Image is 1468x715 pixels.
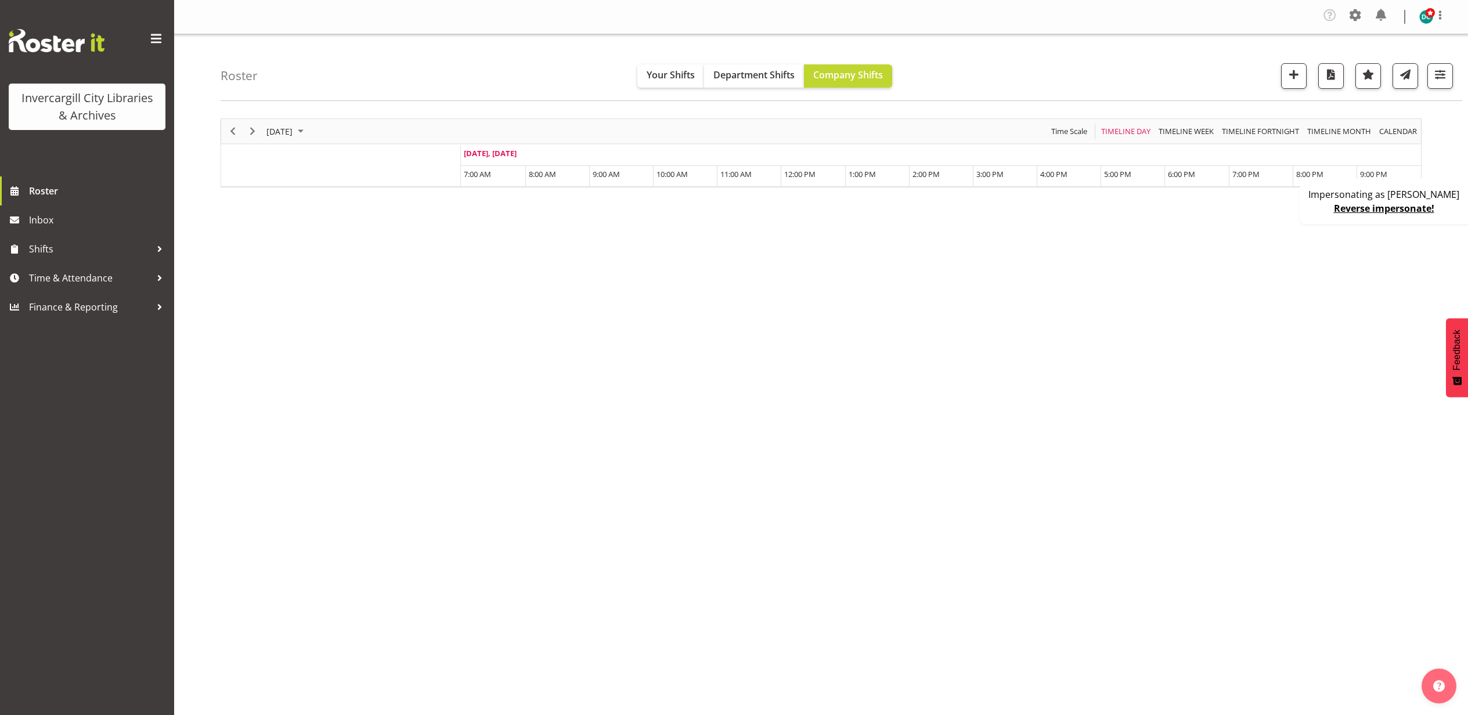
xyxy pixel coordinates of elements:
[849,169,876,179] span: 1:00 PM
[1427,63,1453,89] button: Filter Shifts
[1100,124,1152,139] span: Timeline Day
[464,148,517,158] span: [DATE], [DATE]
[1393,63,1418,89] button: Send a list of all shifts for the selected filtered period to all rostered employees.
[225,124,241,139] button: Previous
[20,89,154,124] div: Invercargill City Libraries & Archives
[657,169,688,179] span: 10:00 AM
[976,169,1004,179] span: 3:00 PM
[593,169,620,179] span: 9:00 AM
[1049,124,1090,139] button: Time Scale
[804,64,892,88] button: Company Shifts
[647,68,695,81] span: Your Shifts
[1355,63,1381,89] button: Highlight an important date within the roster.
[1050,124,1088,139] span: Time Scale
[1281,63,1307,89] button: Add a new shift
[1334,202,1434,215] a: Reverse impersonate!
[784,169,816,179] span: 12:00 PM
[704,64,804,88] button: Department Shifts
[29,211,168,229] span: Inbox
[1157,124,1215,139] span: Timeline Week
[813,68,883,81] span: Company Shifts
[1419,10,1433,24] img: donald-cunningham11616.jpg
[720,169,752,179] span: 11:00 AM
[265,124,294,139] span: [DATE]
[1308,187,1459,201] p: Impersonating as [PERSON_NAME]
[245,124,261,139] button: Next
[1220,124,1301,139] button: Fortnight
[1378,124,1418,139] span: calendar
[9,29,104,52] img: Rosterit website logo
[243,119,262,143] div: Next
[912,169,940,179] span: 2:00 PM
[29,182,168,200] span: Roster
[1433,680,1445,692] img: help-xxl-2.png
[1168,169,1195,179] span: 6:00 PM
[221,69,258,82] h4: Roster
[29,240,151,258] span: Shifts
[637,64,704,88] button: Your Shifts
[1318,63,1344,89] button: Download a PDF of the roster for the current day
[221,118,1422,187] div: Timeline Day of August 28, 2025
[1104,169,1131,179] span: 5:00 PM
[1157,124,1216,139] button: Timeline Week
[1296,169,1323,179] span: 8:00 PM
[1099,124,1153,139] button: Timeline Day
[529,169,556,179] span: 8:00 AM
[1305,124,1373,139] button: Timeline Month
[1232,169,1260,179] span: 7:00 PM
[29,298,151,316] span: Finance & Reporting
[265,124,309,139] button: August 28, 2025
[1306,124,1372,139] span: Timeline Month
[1377,124,1419,139] button: Month
[223,119,243,143] div: Previous
[1221,124,1300,139] span: Timeline Fortnight
[713,68,795,81] span: Department Shifts
[1040,169,1067,179] span: 4:00 PM
[1360,169,1387,179] span: 9:00 PM
[29,269,151,287] span: Time & Attendance
[1446,318,1468,397] button: Feedback - Show survey
[464,169,491,179] span: 7:00 AM
[1452,330,1462,370] span: Feedback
